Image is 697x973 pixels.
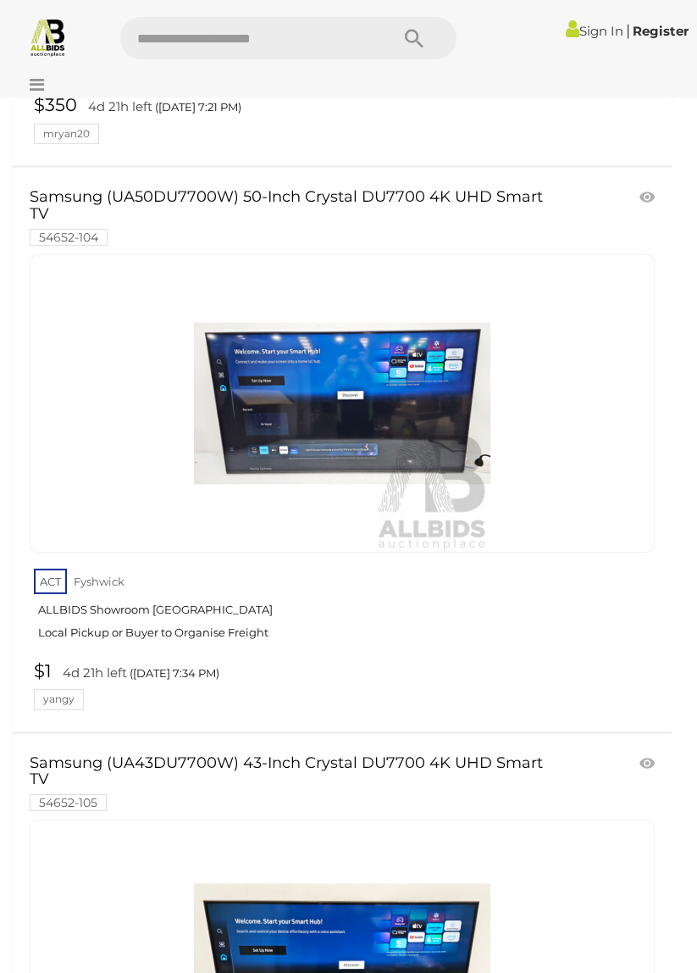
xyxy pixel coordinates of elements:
[30,755,555,810] a: Samsung (UA43DU7700W) 43-Inch Crystal DU7700 4K UHD Smart TV 54652-105
[372,17,456,59] button: Search
[30,254,655,553] a: Samsung (UA50DU7700W) 50-Inch Crystal DU7700 4K UHD Smart TV
[626,21,630,40] span: |
[194,255,490,552] img: Samsung (UA50DU7700W) 50-Inch Crystal DU7700 4K UHD Smart TV
[566,23,623,39] a: Sign In
[30,95,659,144] a: $350 4d 21h left ([DATE] 7:21 PM) mryan20
[28,17,68,57] img: Allbids.com.au
[633,23,689,39] a: Register
[34,565,655,653] a: ACT Fyshwick ALLBIDS Showroom [GEOGRAPHIC_DATA] Local Pickup or Buyer to Organise Freight
[30,189,555,244] a: Samsung (UA50DU7700W) 50-Inch Crystal DU7700 4K UHD Smart TV 54652-104
[30,661,659,710] a: $1 4d 21h left ([DATE] 7:34 PM) yangy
